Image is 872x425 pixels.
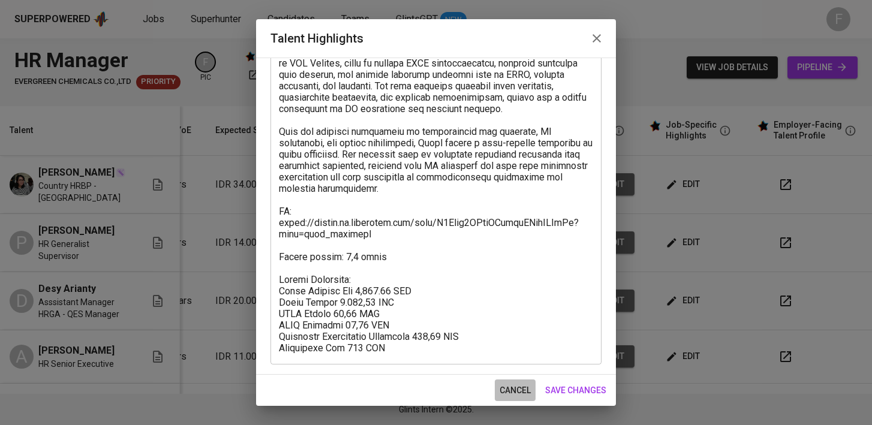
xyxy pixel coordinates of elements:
[500,383,531,398] span: cancel
[495,379,536,402] button: cancel
[270,29,602,48] h2: Talent Highlights
[540,379,611,402] button: save changes
[545,383,606,398] span: save changes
